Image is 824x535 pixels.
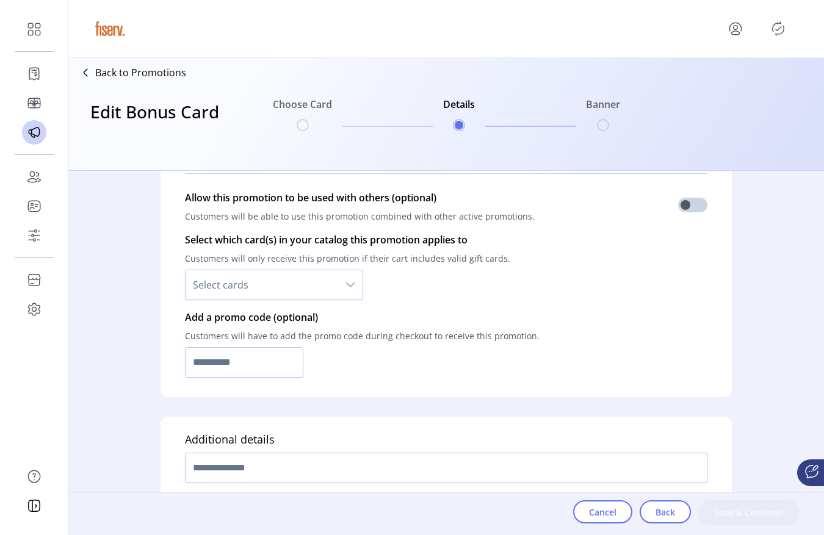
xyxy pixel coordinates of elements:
p: Customers will be able to use this promotion combined with other active promotions. [185,205,535,228]
h3: Edit Bonus Card [90,99,219,149]
p: Back to Promotions [95,65,186,80]
span: Select cards [186,270,338,300]
p: Allow this promotion to be used with others (optional) [185,190,535,205]
button: menu [726,19,745,38]
h5: Additional details [185,431,275,448]
div: dropdown trigger [338,270,363,300]
button: Back [640,500,691,523]
p: Customers will only receive this promotion if their cart includes valid gift cards. [185,247,510,270]
span: Cancel [589,506,616,519]
button: Cancel [573,500,632,523]
img: logo [93,12,127,46]
h6: Details [443,97,475,119]
button: Publisher Panel [768,19,788,38]
p: Select which card(s) in your catalog this promotion applies to [185,232,510,247]
p: Add a promo code (optional) [185,310,540,325]
span: Back [656,506,675,519]
p: Customers will have to add the promo code during checkout to receive this promotion. [185,325,540,347]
